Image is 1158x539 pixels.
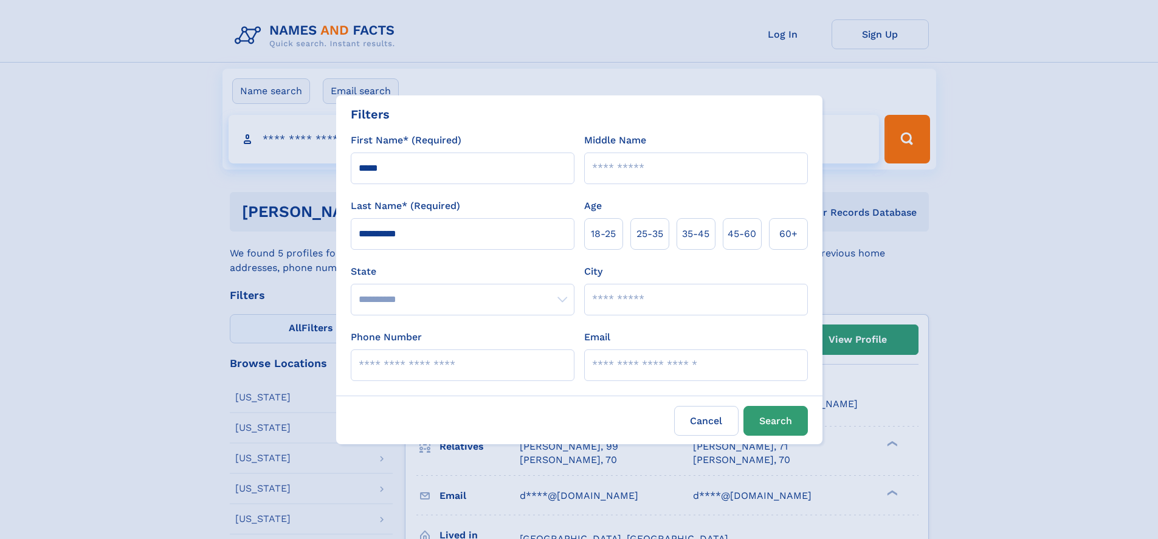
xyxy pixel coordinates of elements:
label: Middle Name [584,133,646,148]
span: 18‑25 [591,227,616,241]
label: Cancel [674,406,739,436]
label: Phone Number [351,330,422,345]
span: 60+ [779,227,798,241]
span: 25‑35 [636,227,663,241]
label: City [584,264,602,279]
label: Last Name* (Required) [351,199,460,213]
div: Filters [351,105,390,123]
label: Email [584,330,610,345]
label: State [351,264,574,279]
label: Age [584,199,602,213]
button: Search [743,406,808,436]
span: 45‑60 [728,227,756,241]
span: 35‑45 [682,227,709,241]
label: First Name* (Required) [351,133,461,148]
